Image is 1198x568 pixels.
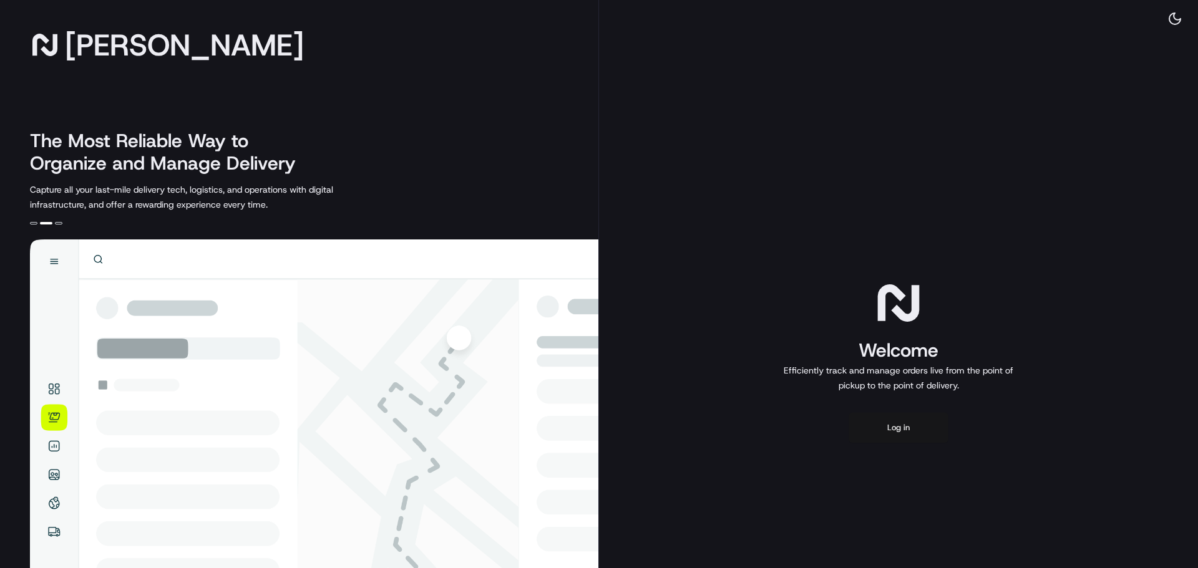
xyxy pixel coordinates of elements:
h1: Welcome [779,338,1018,363]
p: Capture all your last-mile delivery tech, logistics, and operations with digital infrastructure, ... [30,182,389,212]
p: Efficiently track and manage orders live from the point of pickup to the point of delivery. [779,363,1018,393]
button: Log in [849,413,948,443]
h2: The Most Reliable Way to Organize and Manage Delivery [30,130,309,175]
span: [PERSON_NAME] [65,32,304,57]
